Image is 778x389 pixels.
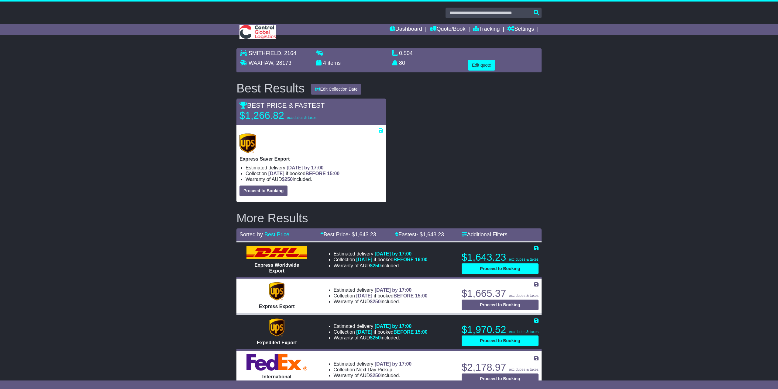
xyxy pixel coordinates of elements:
span: exc duties & taxes [287,116,316,120]
span: [DATE] by 17:00 [287,165,324,170]
li: Estimated delivery [334,323,428,329]
li: Estimated delivery [334,361,412,367]
span: $ [282,177,293,182]
h2: More Results [236,211,542,225]
li: Warranty of AUD included. [334,263,428,269]
a: Fastest- $1,643.23 [395,231,444,238]
span: BEFORE [394,257,414,262]
li: Collection [334,293,428,299]
span: 15:00 [327,171,339,176]
span: [DATE] by 17:00 [375,324,412,329]
span: exc duties & taxes [509,293,539,298]
button: Proceed to Booking [462,263,539,274]
span: 15:00 [415,293,428,298]
span: International Economy Export [257,374,296,385]
p: $1,970.52 [462,324,539,336]
span: 1,643.23 [355,231,376,238]
a: Quote/Book [429,24,465,35]
li: Collection [334,367,412,373]
a: Dashboard [390,24,422,35]
span: exc duties & taxes [509,367,539,372]
p: $1,665.37 [462,287,539,300]
li: Warranty of AUD included. [246,176,383,182]
span: 250 [373,299,381,304]
span: [DATE] [356,329,372,335]
span: 0.504 [399,50,413,56]
li: Estimated delivery [246,165,383,171]
span: exc duties & taxes [509,257,539,262]
span: exc duties & taxes [509,330,539,334]
span: 250 [373,335,381,340]
img: DHL: Express Worldwide Export [246,246,307,259]
span: Sorted by [239,231,263,238]
span: $ [370,335,381,340]
img: UPS (new): Express Export [269,282,284,300]
span: $ [370,299,381,304]
span: $ [370,373,381,378]
li: Warranty of AUD included. [334,299,428,304]
a: Best Price- $1,643.23 [320,231,376,238]
span: items [328,60,341,66]
li: Estimated delivery [334,251,428,257]
span: 4 [323,60,326,66]
div: Best Results [233,82,308,95]
span: SMITHFIELD [249,50,281,56]
span: $ [370,263,381,268]
img: UPS (new): Expedited Export [269,318,284,337]
span: [DATE] [356,293,372,298]
span: 80 [399,60,405,66]
span: Express Worldwide Export [254,262,299,273]
span: [DATE] [356,257,372,262]
span: 16:00 [415,257,428,262]
span: [DATE] by 17:00 [375,361,412,366]
button: Proceed to Booking [462,373,539,384]
span: if booked [356,257,427,262]
li: Collection [246,171,383,176]
button: Edit Collection Date [311,84,362,95]
button: Proceed to Booking [462,300,539,310]
p: $1,643.23 [462,251,539,263]
a: Settings [507,24,534,35]
span: , 2164 [281,50,296,56]
span: - $ [349,231,376,238]
button: Proceed to Booking [239,186,287,196]
span: if booked [268,171,339,176]
span: - $ [416,231,444,238]
span: [DATE] by 17:00 [375,251,412,256]
span: BEST PRICE & FASTEST [239,102,325,109]
li: Warranty of AUD included. [334,373,412,378]
a: Best Price [264,231,289,238]
span: Expedited Export [257,340,297,345]
a: Tracking [473,24,500,35]
span: BEFORE [305,171,326,176]
span: if booked [356,329,427,335]
button: Proceed to Booking [462,335,539,346]
a: Additional Filters [462,231,508,238]
span: , 28173 [273,60,291,66]
span: BEFORE [394,293,414,298]
button: Edit quote [468,60,495,71]
span: 250 [284,177,293,182]
p: $1,266.82 [239,109,316,122]
span: 15:00 [415,329,428,335]
li: Warranty of AUD included. [334,335,428,341]
li: Estimated delivery [334,287,428,293]
span: if booked [356,293,427,298]
span: 250 [373,373,381,378]
li: Collection [334,329,428,335]
span: 250 [373,263,381,268]
p: $2,178.97 [462,361,539,373]
li: Collection [334,257,428,262]
img: UPS (new): Express Saver Export [239,134,256,153]
span: Express Export [259,304,294,309]
img: FedEx Express: International Economy Export [246,354,307,371]
span: [DATE] by 17:00 [375,287,412,293]
p: Express Saver Export [239,156,383,162]
span: WAXHAW [249,60,273,66]
span: BEFORE [394,329,414,335]
span: [DATE] [268,171,284,176]
span: Next Day Pickup [356,367,392,372]
span: 1,643.23 [423,231,444,238]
